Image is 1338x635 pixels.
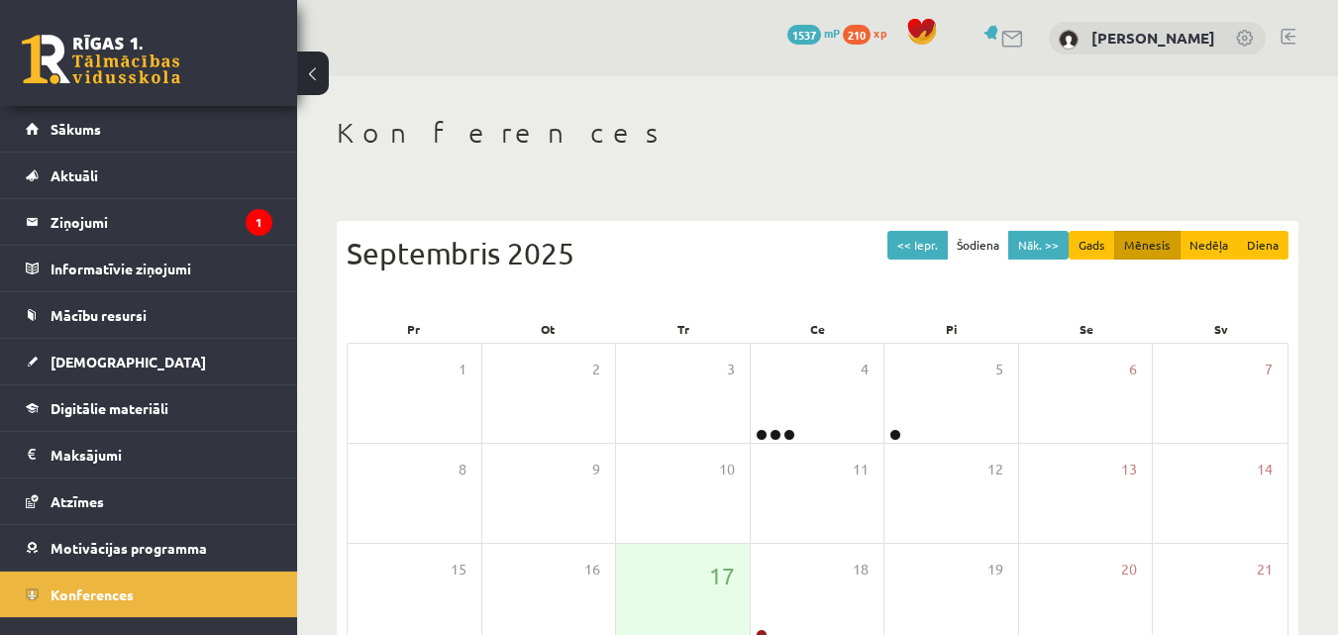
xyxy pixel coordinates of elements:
[26,339,272,384] a: [DEMOGRAPHIC_DATA]
[1129,359,1137,380] span: 6
[824,25,840,41] span: mP
[459,359,466,380] span: 1
[51,306,147,324] span: Mācību resursi
[987,559,1003,581] span: 19
[787,25,821,45] span: 1537
[843,25,871,45] span: 210
[26,432,272,477] a: Maksājumi
[26,478,272,524] a: Atzīmes
[246,209,272,236] i: 1
[592,359,600,380] span: 2
[26,292,272,338] a: Mācību resursi
[1180,231,1238,260] button: Nedēļa
[584,559,600,581] span: 16
[616,315,751,343] div: Tr
[861,359,869,380] span: 4
[887,231,948,260] button: << Iepr.
[1091,28,1215,48] a: [PERSON_NAME]
[51,585,134,603] span: Konferences
[26,153,272,198] a: Aktuāli
[51,432,272,477] legend: Maksājumi
[1069,231,1115,260] button: Gads
[451,559,466,581] span: 15
[51,246,272,291] legend: Informatīvie ziņojumi
[51,166,98,184] span: Aktuāli
[995,359,1003,380] span: 5
[337,116,1298,150] h1: Konferences
[1154,315,1288,343] div: Sv
[751,315,885,343] div: Ce
[26,385,272,431] a: Digitālie materiāli
[26,199,272,245] a: Ziņojumi1
[853,459,869,480] span: 11
[592,459,600,480] span: 9
[719,459,735,480] span: 10
[26,572,272,617] a: Konferences
[26,525,272,571] a: Motivācijas programma
[987,459,1003,480] span: 12
[1008,231,1069,260] button: Nāk. >>
[1257,559,1273,581] span: 21
[51,539,207,557] span: Motivācijas programma
[874,25,886,41] span: xp
[51,199,272,245] legend: Ziņojumi
[1121,459,1137,480] span: 13
[22,35,180,84] a: Rīgas 1. Tālmācības vidusskola
[51,353,206,370] span: [DEMOGRAPHIC_DATA]
[947,231,1009,260] button: Šodiena
[481,315,616,343] div: Ot
[1265,359,1273,380] span: 7
[459,459,466,480] span: 8
[787,25,840,41] a: 1537 mP
[51,492,104,510] span: Atzīmes
[26,246,272,291] a: Informatīvie ziņojumi
[853,559,869,581] span: 18
[1257,459,1273,480] span: 14
[884,315,1019,343] div: Pi
[347,315,481,343] div: Pr
[347,231,1288,275] div: Septembris 2025
[843,25,896,41] a: 210 xp
[1019,315,1154,343] div: Se
[51,120,101,138] span: Sākums
[51,399,168,417] span: Digitālie materiāli
[1121,559,1137,581] span: 20
[26,106,272,152] a: Sākums
[1114,231,1181,260] button: Mēnesis
[1059,30,1079,50] img: Megija Kozlova
[709,559,735,592] span: 17
[727,359,735,380] span: 3
[1237,231,1288,260] button: Diena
